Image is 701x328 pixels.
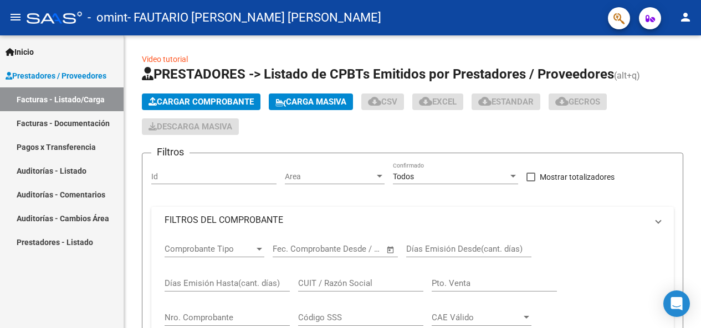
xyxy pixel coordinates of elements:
[285,172,375,181] span: Area
[385,243,397,256] button: Open calendar
[6,46,34,58] span: Inicio
[419,97,457,107] span: EXCEL
[151,144,190,160] h3: Filtros
[663,290,690,317] div: Open Intercom Messenger
[393,172,414,181] span: Todos
[269,93,353,110] button: Carga Masiva
[368,97,397,107] span: CSV
[412,93,463,110] button: EXCEL
[419,95,432,108] mat-icon: cloud_download
[368,95,381,108] mat-icon: cloud_download
[549,93,607,110] button: Gecros
[165,244,254,254] span: Comprobante Tipo
[149,122,232,132] span: Descarga Masiva
[540,170,615,184] span: Mostrar totalizadores
[273,244,318,254] input: Fecha inicio
[275,97,346,107] span: Carga Masiva
[432,313,521,322] span: CAE Válido
[328,244,381,254] input: Fecha fin
[149,97,254,107] span: Cargar Comprobante
[142,118,239,135] button: Descarga Masiva
[142,93,260,110] button: Cargar Comprobante
[165,214,647,226] mat-panel-title: FILTROS DEL COMPROBANTE
[555,95,569,108] mat-icon: cloud_download
[614,70,640,81] span: (alt+q)
[9,11,22,24] mat-icon: menu
[142,66,614,82] span: PRESTADORES -> Listado de CPBTs Emitidos por Prestadores / Proveedores
[142,55,188,64] a: Video tutorial
[555,97,600,107] span: Gecros
[88,6,127,30] span: - omint
[127,6,381,30] span: - FAUTARIO [PERSON_NAME] [PERSON_NAME]
[472,93,540,110] button: Estandar
[142,118,239,135] app-download-masive: Descarga masiva de comprobantes (adjuntos)
[361,93,404,110] button: CSV
[6,70,106,82] span: Prestadores / Proveedores
[679,11,692,24] mat-icon: person
[478,97,534,107] span: Estandar
[151,207,674,233] mat-expansion-panel-header: FILTROS DEL COMPROBANTE
[478,95,492,108] mat-icon: cloud_download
